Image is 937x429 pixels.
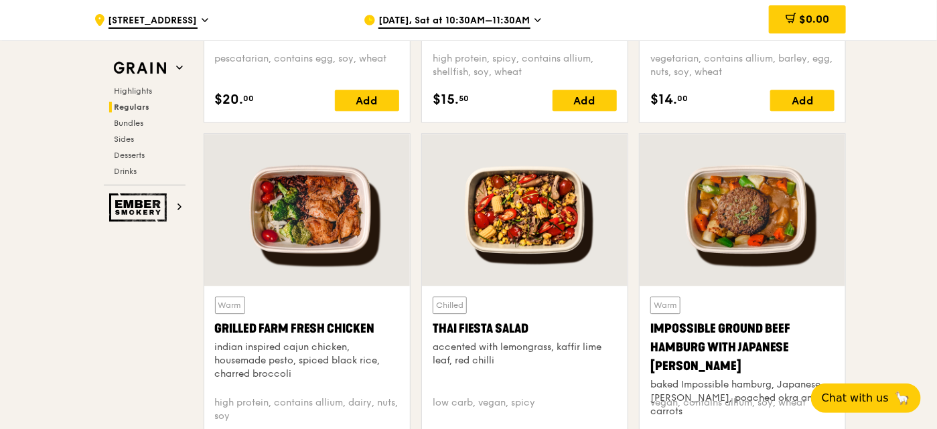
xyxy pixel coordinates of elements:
span: $15. [433,90,459,110]
span: Desserts [115,151,145,160]
span: Highlights [115,86,153,96]
span: $14. [650,90,677,110]
div: Warm [650,296,680,314]
div: Grilled Farm Fresh Chicken [215,319,399,338]
span: 🦙 [894,390,910,406]
div: Add [553,90,617,111]
span: $20. [215,90,244,110]
span: 00 [677,93,688,104]
div: Chilled [433,296,467,314]
span: Drinks [115,167,137,176]
div: baked Impossible hamburg, Japanese [PERSON_NAME], poached okra and carrots [650,378,835,418]
span: Chat with us [822,390,889,406]
div: vegan, contains allium, soy, wheat [650,396,835,423]
span: Bundles [115,118,144,128]
div: pescatarian, contains egg, soy, wheat [215,52,399,79]
div: Thai Fiesta Salad [433,319,617,338]
div: accented with lemongrass, kaffir lime leaf, red chilli [433,341,617,367]
img: Grain web logo [109,56,171,80]
div: vegetarian, contains allium, barley, egg, nuts, soy, wheat [650,52,835,79]
div: Add [335,90,399,111]
button: Chat with us🦙 [811,383,921,413]
span: $0.00 [799,13,829,25]
span: Regulars [115,102,150,112]
div: indian inspired cajun chicken, housemade pesto, spiced black rice, charred broccoli [215,341,399,381]
span: 50 [459,93,469,104]
span: Sides [115,135,135,144]
div: Warm [215,296,245,314]
span: [STREET_ADDRESS] [109,14,198,29]
img: Ember Smokery web logo [109,193,171,222]
div: Add [770,90,835,111]
div: low carb, vegan, spicy [433,396,617,423]
div: high protein, spicy, contains allium, shellfish, soy, wheat [433,52,617,79]
span: 00 [244,93,255,104]
div: Impossible Ground Beef Hamburg with Japanese [PERSON_NAME] [650,319,835,375]
div: high protein, contains allium, dairy, nuts, soy [215,396,399,423]
span: [DATE], Sat at 10:30AM–11:30AM [378,14,530,29]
